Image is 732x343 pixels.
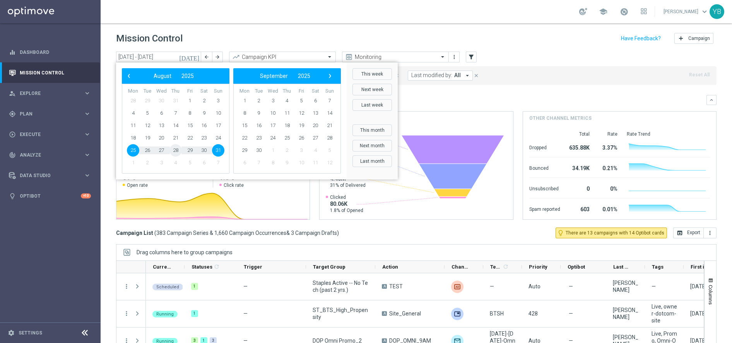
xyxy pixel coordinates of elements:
[389,283,403,290] span: TEST
[9,111,91,117] button: gps_fixed Plan keyboard_arrow_right
[155,107,168,119] span: 6
[529,141,560,153] div: Dropped
[9,152,16,159] i: track_changes
[528,310,538,317] span: 428
[451,281,463,293] div: Liveramp
[244,264,262,270] span: Trigger
[20,91,84,96] span: Explore
[127,119,139,132] span: 11
[325,71,335,81] span: ›
[204,54,209,60] i: arrow_back
[198,107,210,119] span: 9
[169,157,182,169] span: 4
[389,310,421,317] span: Site_General
[613,307,638,321] div: John Bruzzese
[382,284,387,289] span: A
[176,71,199,81] button: 2025
[490,283,494,290] span: —
[295,107,308,119] span: 12
[309,107,322,119] span: 13
[9,70,91,76] button: Mission Control
[342,52,449,62] ng-select: Monitoring
[652,264,664,270] span: Tags
[229,52,336,62] ng-select: Campaign KPI
[235,71,335,81] bs-datepicker-navigation-view: ​ ​ ​
[352,99,392,111] button: Last week
[408,71,473,81] button: Last modified by: All arrow_drop_down
[295,157,308,169] span: 10
[566,229,664,236] span: There are 13 campaigns with 14 Optibot cards
[253,107,265,119] span: 9
[253,157,265,169] span: 7
[529,161,560,174] div: Bounced
[126,88,140,95] th: weekday
[9,193,91,199] button: lightbulb Optibot +10
[184,144,196,157] span: 29
[627,131,710,137] div: Rate Trend
[503,264,509,270] i: refresh
[352,68,392,80] button: This week
[243,310,248,317] span: —
[20,62,91,83] a: Mission Control
[238,157,251,169] span: 6
[153,264,171,270] span: Current Status
[474,73,479,78] i: close
[155,132,168,144] span: 20
[266,88,280,95] th: weekday
[156,284,179,290] span: Scheduled
[330,182,366,188] span: 31% of Delivered
[451,54,457,60] i: more_vert
[330,200,363,207] span: 80.06K
[323,95,336,107] span: 7
[570,161,590,174] div: 34.19K
[238,132,251,144] span: 22
[568,264,585,270] span: Optibot
[212,132,224,144] span: 24
[127,107,139,119] span: 4
[184,132,196,144] span: 22
[20,153,84,157] span: Analyze
[169,88,183,95] th: weekday
[613,279,638,293] div: John Manocchia
[652,303,677,324] span: Live, owner-dotcom-site
[678,35,684,41] i: add
[700,7,709,16] span: keyboard_arrow_down
[116,62,398,179] bs-daterangepicker-container: calendar
[9,193,16,200] i: lightbulb
[529,264,547,270] span: Priority
[330,194,363,200] span: Clicked
[295,144,308,157] span: 3
[238,144,251,157] span: 29
[599,131,617,137] div: Rate
[295,95,308,107] span: 5
[191,310,198,317] div: 1
[281,144,293,157] span: 2
[238,107,251,119] span: 8
[84,172,91,179] i: keyboard_arrow_right
[127,144,139,157] span: 25
[9,49,91,55] div: equalizer Dashboard
[212,107,224,119] span: 10
[9,186,91,206] div: Optibot
[9,90,91,97] button: person_search Explore keyboard_arrow_right
[127,95,139,107] span: 28
[352,155,392,167] button: Last month
[9,110,84,117] div: Plan
[184,95,196,107] span: 1
[127,157,139,169] span: 1
[141,157,154,169] span: 2
[84,110,91,117] i: keyboard_arrow_right
[20,173,84,178] span: Data Studio
[466,52,477,62] button: filter_alt
[155,119,168,132] span: 13
[169,107,182,119] span: 7
[621,36,661,41] input: Have Feedback?
[295,132,308,144] span: 26
[141,144,154,157] span: 26
[212,52,223,62] button: arrow_forward
[124,71,134,81] button: ‹
[313,307,369,321] span: ST_BTS_High_Propensity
